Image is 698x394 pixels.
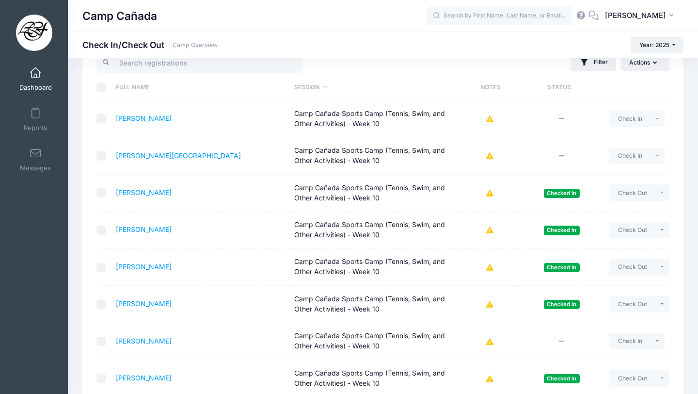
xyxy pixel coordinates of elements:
button: [PERSON_NAME] [599,5,683,27]
th: Status [519,75,604,100]
a: Reports [13,102,59,136]
button: Check In [609,333,650,349]
input: Search by First Name, Last Name, or Email... [427,6,572,26]
td: Camp Cañada Sports Camp (Tennis, Swim, and Other Activities) - Week 10 [290,100,461,137]
span: Checked In [544,374,580,383]
button: Check Out [609,184,655,201]
a: [PERSON_NAME] [116,263,172,271]
button: Check In [609,110,650,127]
button: Check In [609,148,650,164]
h1: Camp Cañada [82,5,157,27]
td: Camp Cañada Sports Camp (Tennis, Swim, and Other Activities) - Week 10 [290,286,461,323]
button: Check Out [609,222,655,238]
span: Reports [24,124,47,132]
a: Camp Overview [173,42,218,49]
input: Search registrations [96,52,302,73]
span: Checked In [544,226,580,235]
td: Camp Cañada Sports Camp (Tennis, Swim, and Other Activities) - Week 10 [290,137,461,174]
span: Year: 2025 [639,41,669,49]
a: [PERSON_NAME] [116,114,172,122]
a: [PERSON_NAME] [116,299,172,308]
button: Filter [571,54,616,71]
td: Camp Cañada Sports Camp (Tennis, Swim, and Other Activities) - Week 10 [290,323,461,360]
td: Camp Cañada Sports Camp (Tennis, Swim, and Other Activities) - Week 10 [290,175,461,212]
span: Checked In [544,300,580,309]
a: [PERSON_NAME] [116,337,172,345]
a: Messages [13,143,59,177]
span: Dashboard [19,83,52,92]
h1: Check In/Check Out [82,40,218,50]
button: Check Out [609,259,655,275]
img: Camp Cañada [16,15,52,51]
button: Check Out [609,296,655,312]
a: [PERSON_NAME] [116,374,172,382]
span: Messages [20,164,51,172]
a: [PERSON_NAME] [116,225,172,233]
th: Session: activate to sort column descending [290,75,461,100]
td: Camp Cañada Sports Camp (Tennis, Swim, and Other Activities) - Week 10 [290,249,461,286]
button: Check Out [609,370,655,387]
button: Actions [621,54,669,71]
span: Checked In [544,189,580,198]
a: [PERSON_NAME][GEOGRAPHIC_DATA] [116,151,241,160]
button: Year: 2025 [631,37,683,53]
span: [PERSON_NAME] [605,10,666,21]
th: Full Name: activate to sort column ascending [111,75,290,100]
td: Camp Cañada Sports Camp (Tennis, Swim, and Other Activities) - Week 10 [290,212,461,248]
a: Dashboard [13,62,59,96]
th: Notes: activate to sort column ascending [461,75,519,100]
span: Checked In [544,263,580,272]
a: [PERSON_NAME] [116,188,172,197]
